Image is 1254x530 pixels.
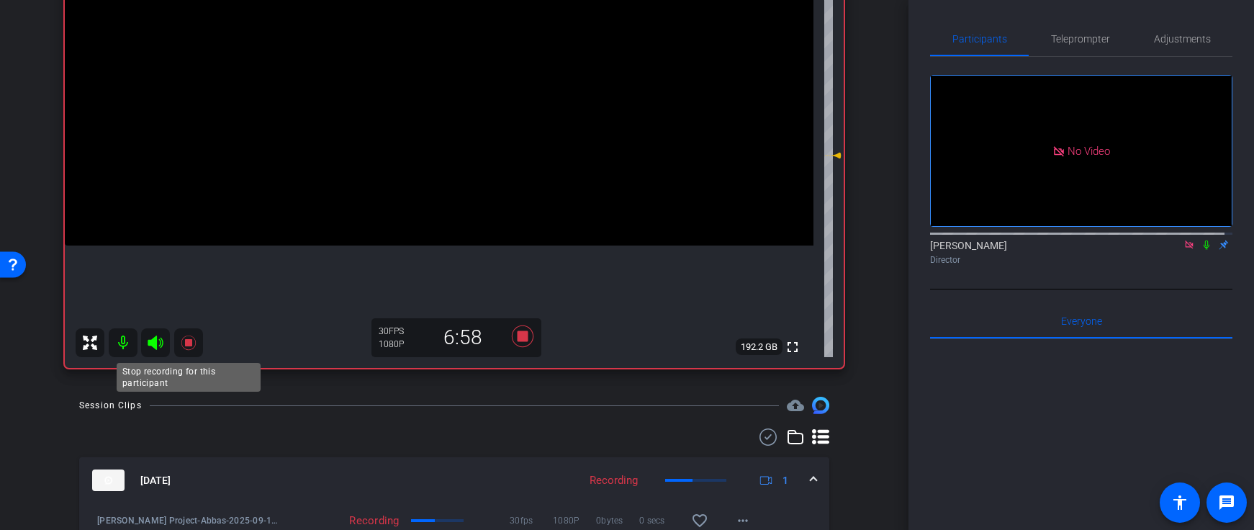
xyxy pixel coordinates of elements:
div: 1080P [379,338,415,350]
mat-expansion-panel-header: thumb-nail[DATE]Recording1 [79,457,829,503]
mat-icon: cloud_upload [787,397,804,414]
mat-icon: message [1218,494,1235,511]
span: [PERSON_NAME] Project-Abbas-2025-09-12-14-15-31-883-0 [97,513,279,528]
div: 6:58 [415,325,511,350]
span: Everyone [1061,316,1102,326]
div: 30 [379,325,415,337]
span: Adjustments [1154,34,1211,44]
span: Destinations for your clips [787,397,804,414]
mat-icon: fullscreen [784,338,801,356]
span: Teleprompter [1051,34,1110,44]
mat-icon: favorite_border [691,512,708,529]
img: thumb-nail [92,470,125,491]
span: 192.2 GB [736,338,782,356]
mat-icon: accessibility [1171,494,1188,511]
span: Participants [952,34,1007,44]
span: 30fps [510,513,553,528]
div: Stop recording for this participant [117,363,261,392]
div: Recording [279,513,406,528]
span: 0 secs [639,513,682,528]
span: FPS [389,326,404,336]
span: 1 [782,473,788,488]
mat-icon: -3 dB [824,147,842,164]
div: [PERSON_NAME] [930,238,1232,266]
span: 1080P [553,513,596,528]
span: No Video [1068,144,1110,157]
div: Session Clips [79,398,142,413]
div: Recording [582,472,645,489]
span: [DATE] [140,473,171,488]
div: Director [930,253,1232,266]
mat-icon: more_horiz [734,512,752,529]
span: 0bytes [596,513,639,528]
img: Session clips [812,397,829,414]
